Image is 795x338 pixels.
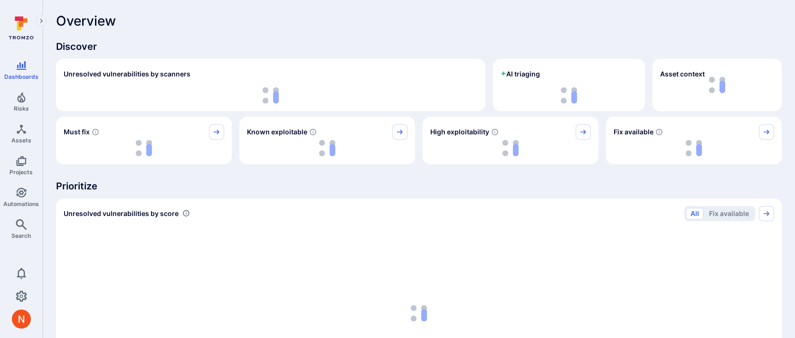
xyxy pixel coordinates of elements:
i: Expand navigation menu [38,17,45,25]
img: Loading... [136,140,152,156]
img: Loading... [263,87,279,103]
h2: Unresolved vulnerabilities by scanners [64,69,190,79]
div: Number of vulnerabilities in status 'Open' 'Triaged' and 'In process' grouped by score [182,208,190,218]
div: Fix available [606,117,782,164]
svg: Confirmed exploitable by KEV [309,128,317,136]
span: Known exploitable [247,127,307,137]
div: Known exploitable [239,117,415,164]
div: loading spinner [64,87,478,103]
div: loading spinner [501,87,637,103]
span: Assets [11,137,31,144]
div: loading spinner [64,140,224,157]
svg: Vulnerabilities with fix available [655,128,663,136]
img: Loading... [561,87,577,103]
span: High exploitability [430,127,489,137]
img: ACg8ocIprwjrgDQnDsNSk9Ghn5p5-B8DpAKWoJ5Gi9syOE4K59tr4Q=s96-c [12,310,31,329]
button: All [686,208,703,219]
span: Asset context [660,69,705,79]
img: Loading... [319,140,335,156]
span: Projects [9,169,33,176]
img: Loading... [686,140,702,156]
div: loading spinner [430,140,591,157]
span: Discover [56,40,782,53]
button: Fix available [705,208,753,219]
div: loading spinner [247,140,407,157]
svg: EPSS score ≥ 0.7 [491,128,499,136]
div: Neeren Patki [12,310,31,329]
span: Search [11,232,31,239]
span: Fix available [614,127,653,137]
button: Expand navigation menu [36,15,47,27]
svg: Risk score >=40 , missed SLA [92,128,99,136]
span: Prioritize [56,179,782,193]
span: Dashboards [4,73,38,80]
div: loading spinner [614,140,774,157]
div: Must fix [56,117,232,164]
span: Automations [3,200,39,207]
span: Overview [56,13,116,28]
span: Risks [14,105,29,112]
h2: AI triaging [501,69,540,79]
div: High exploitability [423,117,598,164]
img: Loading... [502,140,519,156]
img: Loading... [411,305,427,321]
span: Unresolved vulnerabilities by score [64,209,179,218]
span: Must fix [64,127,90,137]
